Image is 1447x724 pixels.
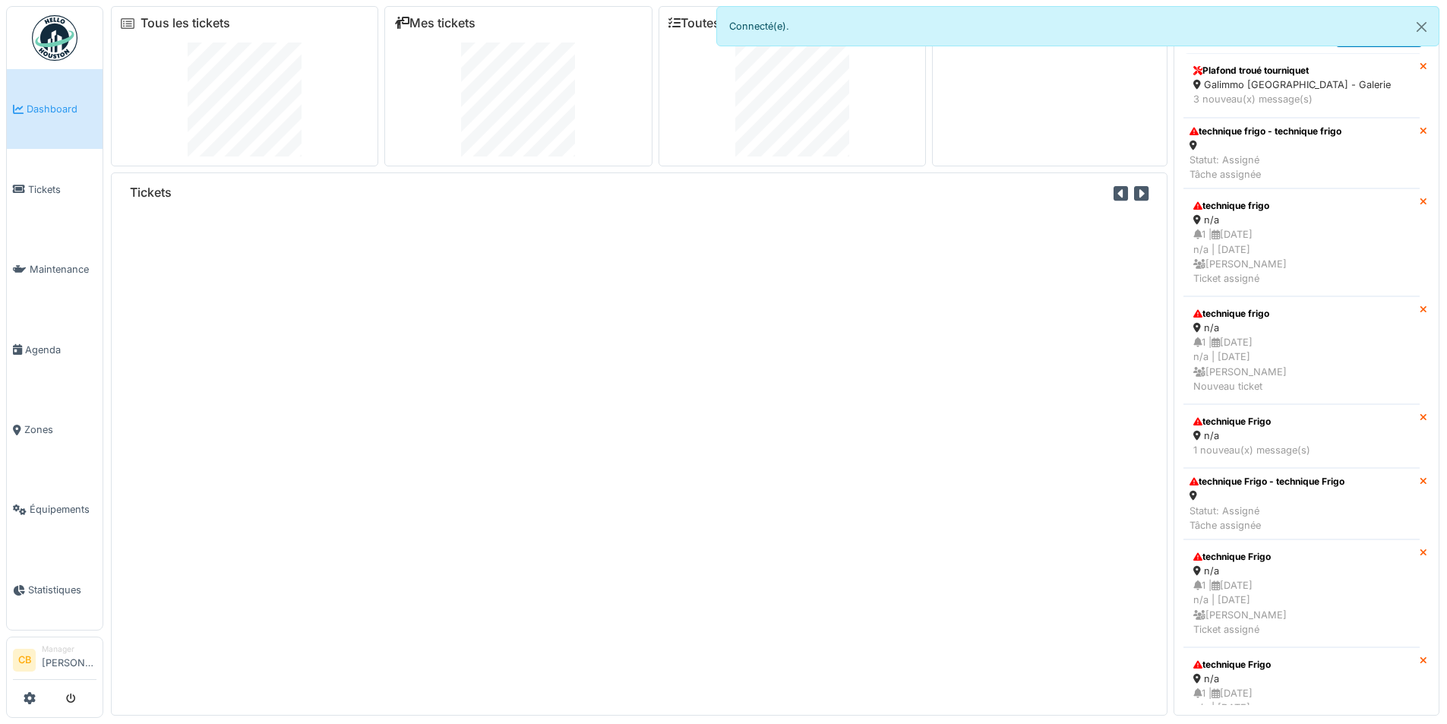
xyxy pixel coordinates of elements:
div: technique frigo - technique frigo [1190,125,1341,138]
a: Mes tickets [394,16,475,30]
span: Dashboard [27,102,96,116]
div: technique Frigo [1193,658,1410,672]
a: technique frigo n/a 1 |[DATE]n/a | [DATE] [PERSON_NAME]Nouveau ticket [1183,296,1420,404]
span: Zones [24,422,96,437]
div: n/a [1193,428,1410,443]
div: Statut: Assigné Tâche assignée [1190,153,1341,182]
div: 3 nouveau(x) message(s) [1193,92,1410,106]
a: technique Frigo - technique Frigo Statut: AssignéTâche assignée [1183,468,1420,539]
a: technique Frigo n/a 1 nouveau(x) message(s) [1183,404,1420,468]
div: technique Frigo [1193,415,1410,428]
li: CB [13,649,36,672]
div: technique Frigo - technique Frigo [1190,475,1344,488]
div: Manager [42,643,96,655]
a: Zones [7,390,103,469]
div: Plafond troué tourniquet [1193,64,1410,77]
div: 1 | [DATE] n/a | [DATE] [PERSON_NAME] Ticket assigné [1193,578,1410,637]
div: Connecté(e). [716,6,1440,46]
a: Statistiques [7,550,103,630]
div: n/a [1193,213,1410,227]
span: Tickets [28,182,96,197]
a: CB Manager[PERSON_NAME] [13,643,96,680]
a: Agenda [7,309,103,389]
div: n/a [1193,564,1410,578]
button: Close [1404,7,1439,47]
div: 1 | [DATE] n/a | [DATE] [PERSON_NAME] Nouveau ticket [1193,335,1410,394]
span: Statistiques [28,583,96,597]
div: 1 nouveau(x) message(s) [1193,443,1410,457]
li: [PERSON_NAME] [42,643,96,676]
div: n/a [1193,321,1410,335]
a: Équipements [7,469,103,549]
a: Plafond troué tourniquet Galimmo [GEOGRAPHIC_DATA] - Galerie 3 nouveau(x) message(s) [1183,53,1420,117]
div: technique frigo [1193,307,1410,321]
a: Dashboard [7,69,103,149]
span: Équipements [30,502,96,517]
span: Maintenance [30,262,96,277]
img: Badge_color-CXgf-gQk.svg [32,15,77,61]
a: technique Frigo n/a 1 |[DATE]n/a | [DATE] [PERSON_NAME]Ticket assigné [1183,539,1420,647]
a: technique frigo n/a 1 |[DATE]n/a | [DATE] [PERSON_NAME]Ticket assigné [1183,188,1420,296]
div: Statut: Assigné Tâche assignée [1190,504,1344,533]
div: technique Frigo [1193,550,1410,564]
div: n/a [1193,672,1410,686]
div: Galimmo [GEOGRAPHIC_DATA] - Galerie [1193,77,1410,92]
a: Tous les tickets [141,16,230,30]
a: Maintenance [7,229,103,309]
span: Agenda [25,343,96,357]
a: technique frigo - technique frigo Statut: AssignéTâche assignée [1183,118,1420,189]
div: technique frigo [1193,199,1410,213]
div: 1 | [DATE] n/a | [DATE] [PERSON_NAME] Ticket assigné [1193,227,1410,286]
a: Tickets [7,149,103,229]
h6: Tickets [130,185,172,200]
a: Toutes les tâches [668,16,782,30]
